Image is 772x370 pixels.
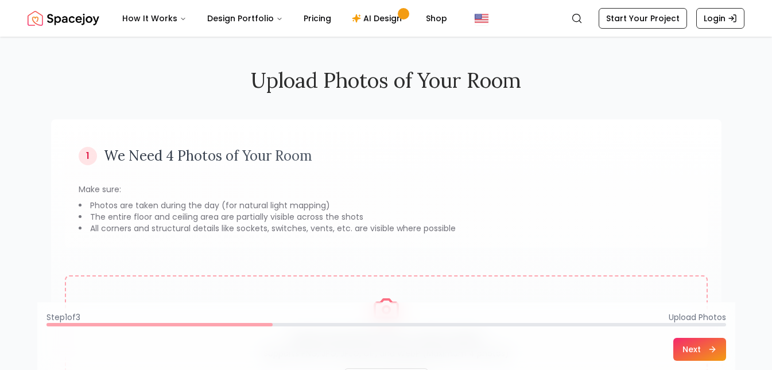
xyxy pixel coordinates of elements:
[673,338,726,361] button: Next
[475,11,488,25] img: United States
[113,7,456,30] nav: Main
[669,311,726,323] span: Upload Photos
[417,7,456,30] a: Shop
[79,211,694,223] li: The entire floor and ceiling area are partially visible across the shots
[113,7,196,30] button: How It Works
[46,311,80,323] span: Step 1 of 3
[51,69,721,92] h2: Upload Photos of Your Room
[79,200,694,211] li: Photos are taken during the day (for natural light mapping)
[79,147,97,165] div: 1
[343,7,414,30] a: AI Design
[294,7,340,30] a: Pricing
[79,223,694,234] li: All corners and structural details like sockets, switches, vents, etc. are visible where possible
[198,7,292,30] button: Design Portfolio
[696,8,744,29] a: Login
[79,184,694,195] p: Make sure:
[28,7,99,30] img: Spacejoy Logo
[599,8,687,29] a: Start Your Project
[104,147,312,165] h3: We Need 4 Photos of Your Room
[28,7,99,30] a: Spacejoy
